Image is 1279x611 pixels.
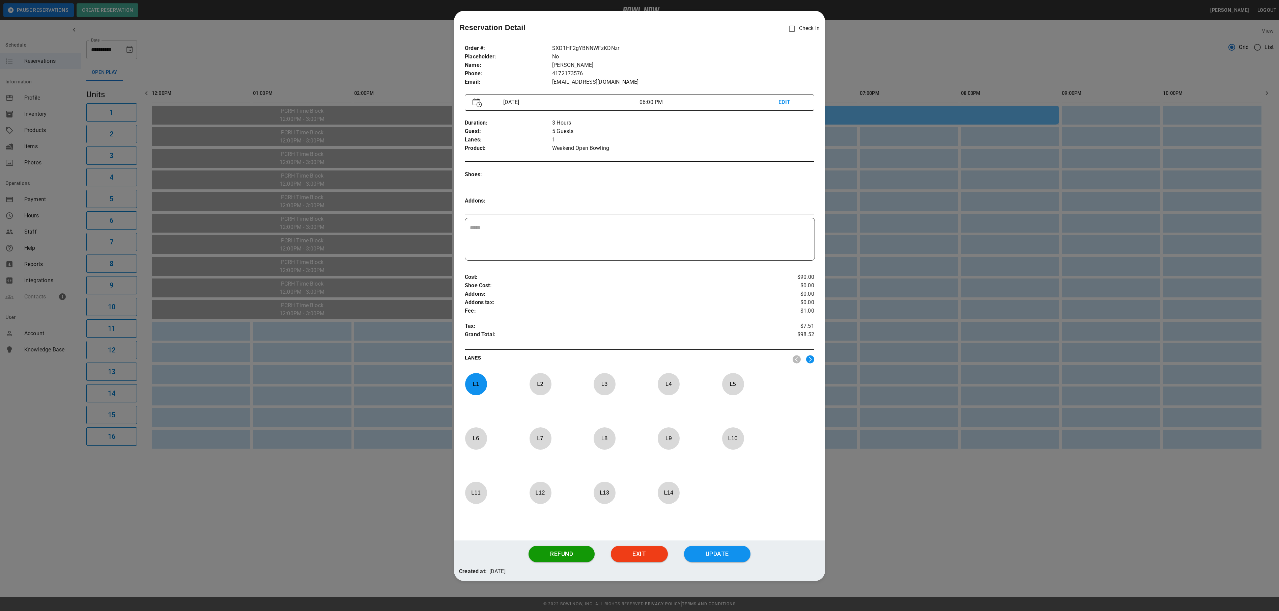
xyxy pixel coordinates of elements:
p: [DATE] [501,98,639,106]
p: Name : [465,61,552,70]
p: 4172173576 [552,70,814,78]
p: Fee : [465,307,756,315]
p: L 11 [465,485,487,501]
p: L 2 [529,376,551,392]
p: Duration : [465,119,552,127]
p: $7.51 [756,322,814,330]
img: Vector [473,98,482,107]
p: Order # : [465,44,552,53]
p: L 6 [465,430,487,446]
p: Tax : [465,322,756,330]
p: L 4 [657,376,680,392]
p: 5 Guests [552,127,814,136]
p: Addons : [465,197,552,205]
p: $0.00 [756,298,814,307]
img: nav_left.svg [793,355,801,364]
p: Email : [465,78,552,86]
p: Grand Total : [465,330,756,341]
p: $1.00 [756,307,814,315]
p: EDIT [778,98,806,107]
img: right.svg [806,355,814,364]
p: $0.00 [756,282,814,290]
p: L 13 [593,485,616,501]
p: Addons : [465,290,756,298]
p: 06:00 PM [639,98,778,106]
p: LANES [465,354,787,364]
p: Product : [465,144,552,153]
button: Update [684,546,750,562]
p: [EMAIL_ADDRESS][DOMAIN_NAME] [552,78,814,86]
p: L 1 [465,376,487,392]
p: L 3 [593,376,616,392]
p: L 9 [657,430,680,446]
p: $0.00 [756,290,814,298]
button: Refund [529,546,595,562]
p: Reservation Detail [459,22,525,33]
p: Created at: [459,567,487,576]
p: Cost : [465,273,756,282]
p: L 5 [722,376,744,392]
p: Placeholder : [465,53,552,61]
p: $90.00 [756,273,814,282]
p: Shoe Cost : [465,282,756,290]
p: $98.52 [756,330,814,341]
p: 1 [552,136,814,144]
p: Guest : [465,127,552,136]
p: Check In [785,22,820,36]
p: Phone : [465,70,552,78]
p: Weekend Open Bowling [552,144,814,153]
button: Exit [611,546,667,562]
p: L 12 [529,485,551,501]
p: Shoes : [465,170,552,179]
p: L 10 [722,430,744,446]
p: L 8 [593,430,616,446]
p: [DATE] [489,567,506,576]
p: Addons tax : [465,298,756,307]
p: No [552,53,814,61]
p: SXD1HF2gYBNNWFzKDNzr [552,44,814,53]
p: 3 Hours [552,119,814,127]
p: Lanes : [465,136,552,144]
p: L 7 [529,430,551,446]
p: L 14 [657,485,680,501]
p: [PERSON_NAME] [552,61,814,70]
